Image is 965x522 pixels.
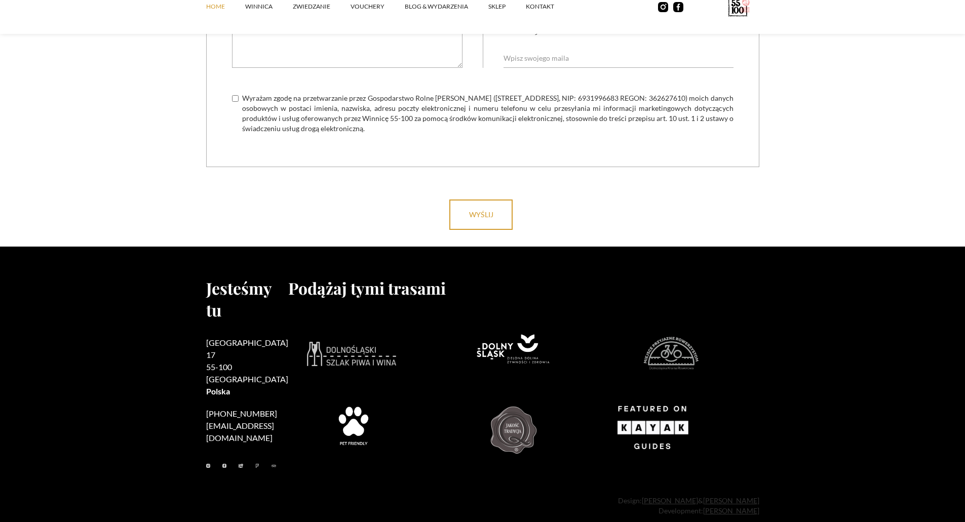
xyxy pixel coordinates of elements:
a: [PERSON_NAME] [703,496,759,505]
strong: Polska [206,386,230,396]
input: wyślij [449,199,513,230]
input: Wpisz swojego maila [504,49,734,68]
h2: Jesteśmy tu [206,277,288,320]
div: Design: & Development: [206,496,759,516]
a: [PERSON_NAME] [642,496,698,505]
h2: [GEOGRAPHIC_DATA] 17 55-100 [GEOGRAPHIC_DATA] [206,337,288,397]
a: [PERSON_NAME] [703,506,759,515]
h2: Podążaj tymi trasami [288,277,759,299]
a: [EMAIL_ADDRESS][DOMAIN_NAME] [206,421,274,443]
a: [PHONE_NUMBER] [206,409,277,418]
span: Wyrażam zgodę na przetwarzanie przez Gospodarstwo Rolne [PERSON_NAME] ([STREET_ADDRESS], NIP: 693... [242,93,734,134]
input: Wyrażam zgodę na przetwarzanie przez Gospodarstwo Rolne [PERSON_NAME] ([STREET_ADDRESS], NIP: 693... [232,95,239,102]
